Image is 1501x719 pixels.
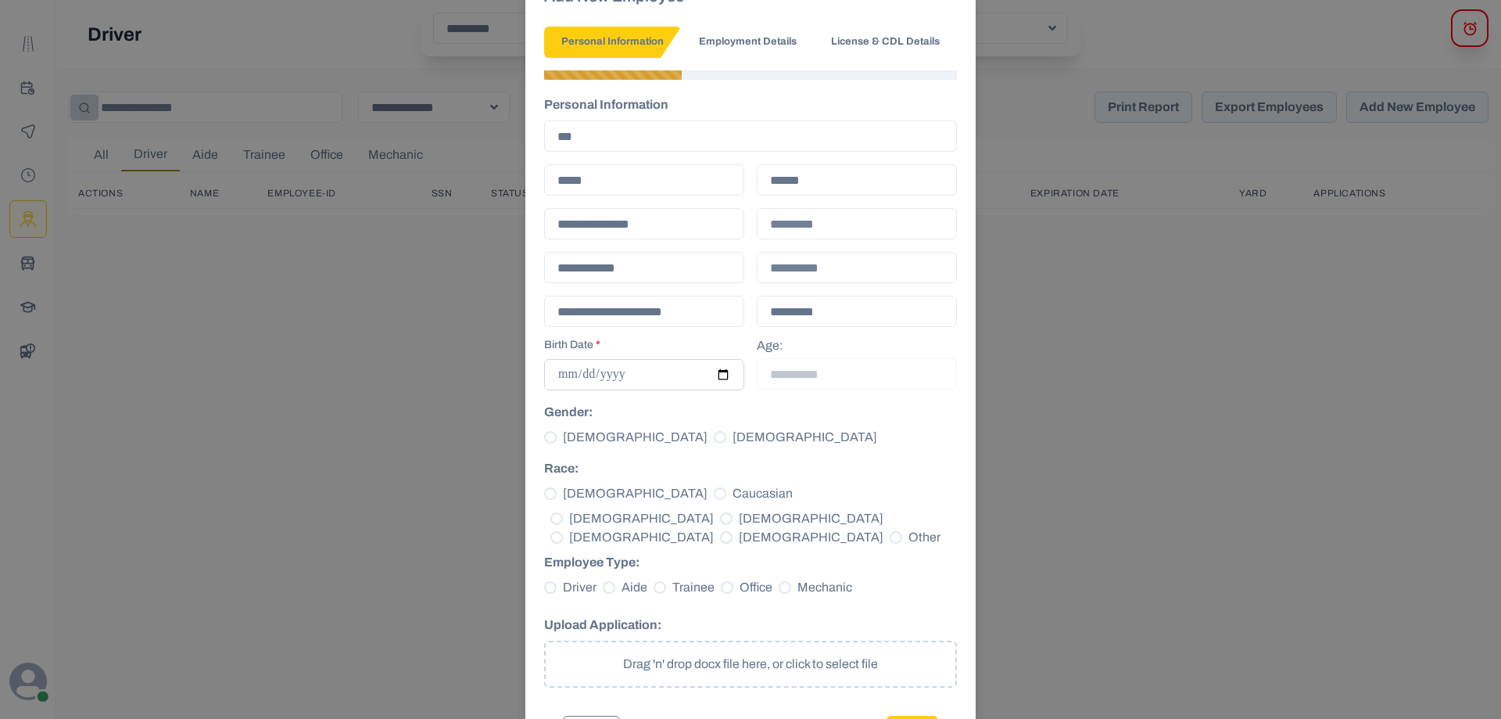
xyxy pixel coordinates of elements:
button: Personal Information [544,27,681,58]
div: Age: [757,336,957,390]
span: [DEMOGRAPHIC_DATA] [739,509,883,528]
span: [DEMOGRAPHIC_DATA] [733,428,877,447]
label: Race : [544,459,948,478]
span: [DEMOGRAPHIC_DATA] [569,509,714,528]
label: Upload Application: [544,616,948,635]
button: Employment Details [681,27,814,58]
span: [DEMOGRAPHIC_DATA] [563,428,708,447]
span: Trainee [672,578,715,597]
h2: Personal Information [544,95,957,114]
span: Office [740,578,772,597]
span: Mechanic [797,578,852,597]
span: Driver [563,578,596,597]
span: Other [908,528,940,547]
label: Birth Date [544,336,735,353]
label: Employee Type : [544,553,948,572]
span: Aide [622,578,647,597]
button: License & CDL Details [814,27,957,58]
span: [DEMOGRAPHIC_DATA] [569,528,714,547]
p: Drag 'n' drop docx file here, or click to select file [558,655,943,674]
span: Caucasian [733,484,793,503]
span: [DEMOGRAPHIC_DATA] [739,528,883,547]
label: Gender : [544,403,948,422]
span: [DEMOGRAPHIC_DATA] [563,484,708,503]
